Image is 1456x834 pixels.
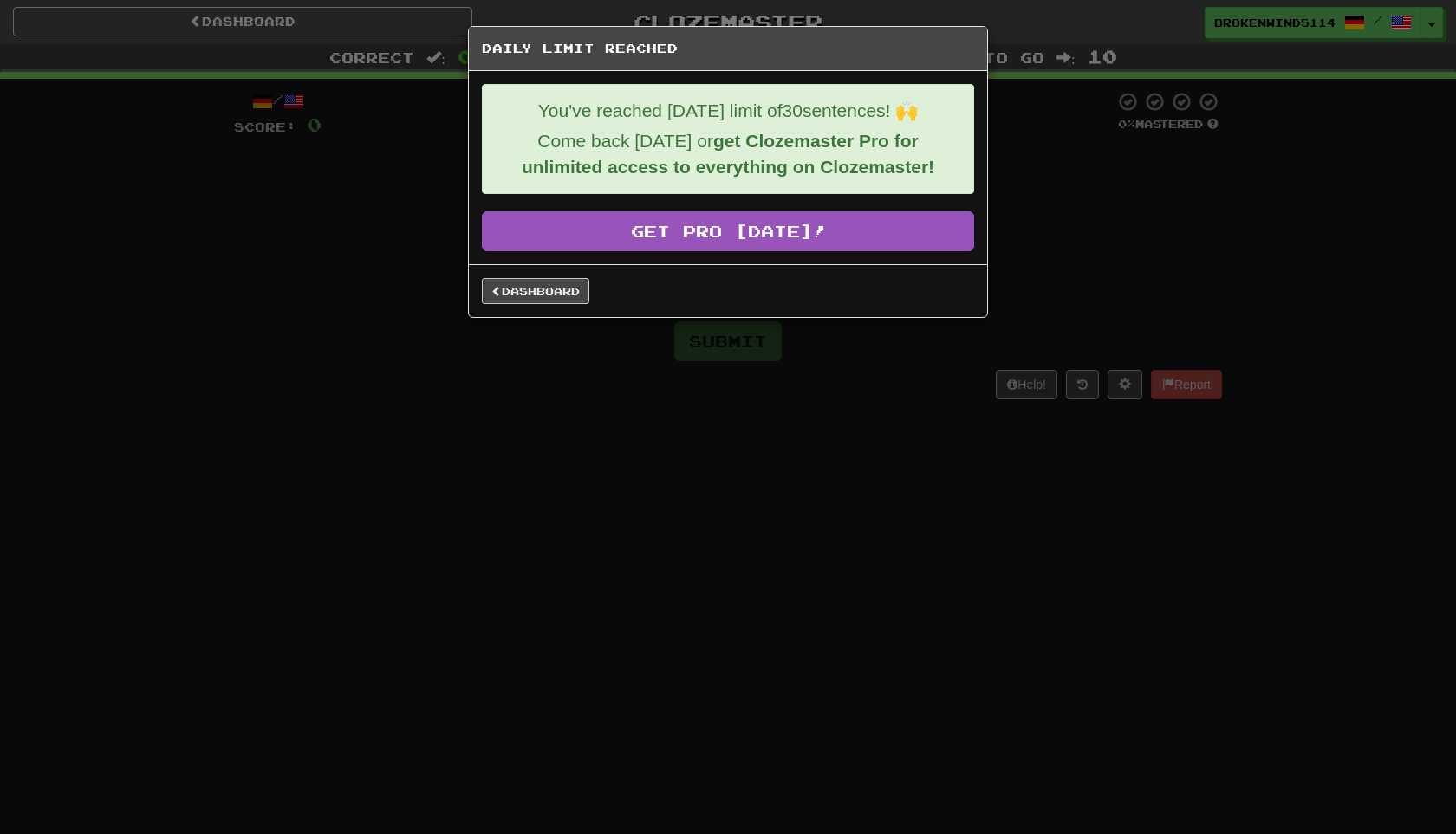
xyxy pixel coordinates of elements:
[482,211,974,251] a: Get Pro [DATE]!
[496,128,960,180] p: Come back [DATE] or
[482,40,974,57] h5: Daily Limit Reached
[496,98,960,124] p: You've reached [DATE] limit of 30 sentences! 🙌
[482,278,589,304] a: Dashboard
[522,131,934,177] strong: get Clozemaster Pro for unlimited access to everything on Clozemaster!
